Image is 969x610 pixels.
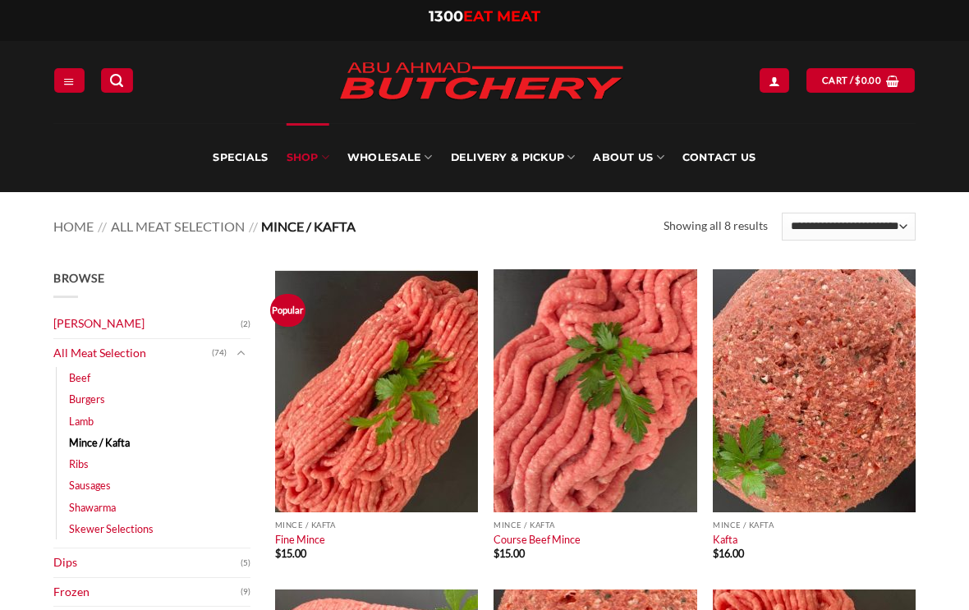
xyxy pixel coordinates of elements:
[664,217,768,236] p: Showing all 8 results
[713,547,744,560] bdi: 16.00
[713,547,719,560] span: $
[69,432,130,453] a: Mince / Kafta
[463,7,540,25] span: EAT MEAT
[494,521,696,530] p: Mince / Kafta
[325,51,637,113] img: Abu Ahmad Butchery
[494,547,525,560] bdi: 15.00
[782,213,916,241] select: Shop order
[53,339,212,368] a: All Meat Selection
[275,269,478,512] img: Beef Mince
[53,218,94,234] a: Home
[494,547,499,560] span: $
[451,123,576,192] a: Delivery & Pickup
[69,367,90,388] a: Beef
[494,269,696,512] img: Course Beef Mince
[593,123,664,192] a: About Us
[713,533,737,546] a: Kafta
[275,547,281,560] span: $
[429,7,540,25] a: 1300EAT MEAT
[287,123,329,192] a: SHOP
[494,533,581,546] a: Course Beef Mince
[275,521,478,530] p: Mince / Kafta
[261,218,356,234] span: Mince / Kafta
[53,578,241,607] a: Frozen
[822,73,881,88] span: Cart /
[53,271,104,285] span: Browse
[429,7,463,25] span: 1300
[69,388,105,410] a: Burgers
[54,68,84,92] a: Menu
[69,453,89,475] a: Ribs
[231,344,250,362] button: Toggle
[760,68,789,92] a: Login
[69,518,154,539] a: Skewer Selections
[806,68,915,92] a: View cart
[713,521,916,530] p: Mince / Kafta
[69,475,111,496] a: Sausages
[53,548,241,577] a: Dips
[212,341,227,365] span: (74)
[347,123,433,192] a: Wholesale
[713,269,916,512] img: Kafta
[855,75,881,85] bdi: 0.00
[682,123,756,192] a: Contact Us
[855,73,861,88] span: $
[53,310,241,338] a: [PERSON_NAME]
[98,218,107,234] span: //
[69,410,94,432] a: Lamb
[111,218,245,234] a: All Meat Selection
[101,68,132,92] a: Search
[275,533,325,546] a: Fine Mince
[241,580,250,604] span: (9)
[249,218,258,234] span: //
[241,551,250,576] span: (5)
[241,312,250,337] span: (2)
[275,547,306,560] bdi: 15.00
[69,497,116,518] a: Shawarma
[213,123,268,192] a: Specials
